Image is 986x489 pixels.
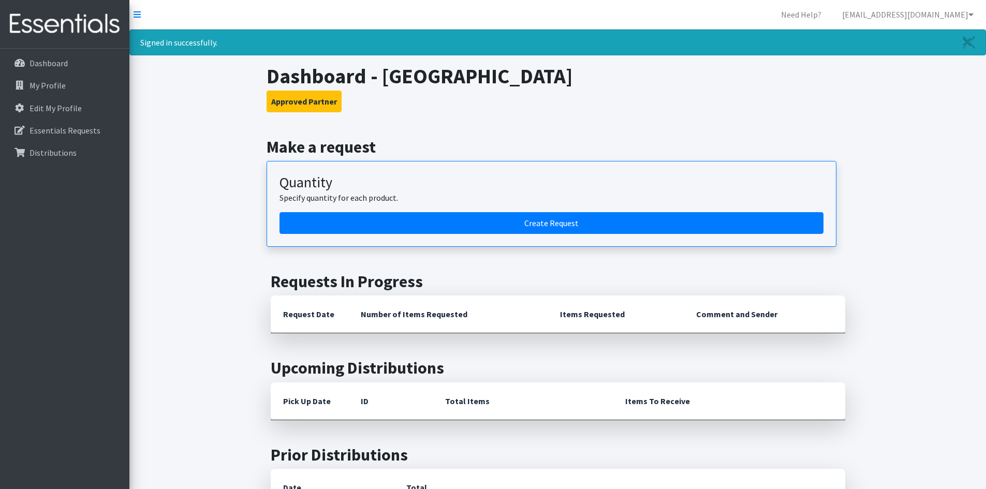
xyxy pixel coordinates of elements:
[30,58,68,68] p: Dashboard
[952,30,985,55] a: Close
[129,29,986,55] div: Signed in successfully.
[267,91,342,112] button: Approved Partner
[613,382,845,420] th: Items To Receive
[279,191,823,204] p: Specify quantity for each product.
[348,382,433,420] th: ID
[30,103,82,113] p: Edit My Profile
[267,137,849,157] h2: Make a request
[348,295,548,333] th: Number of Items Requested
[4,120,125,141] a: Essentials Requests
[4,142,125,163] a: Distributions
[4,7,125,41] img: HumanEssentials
[271,272,845,291] h2: Requests In Progress
[433,382,613,420] th: Total Items
[684,295,845,333] th: Comment and Sender
[4,75,125,96] a: My Profile
[271,295,348,333] th: Request Date
[279,174,823,191] h3: Quantity
[30,80,66,91] p: My Profile
[271,445,845,465] h2: Prior Distributions
[30,125,100,136] p: Essentials Requests
[271,358,845,378] h2: Upcoming Distributions
[4,98,125,118] a: Edit My Profile
[548,295,684,333] th: Items Requested
[834,4,982,25] a: [EMAIL_ADDRESS][DOMAIN_NAME]
[30,147,77,158] p: Distributions
[271,382,348,420] th: Pick Up Date
[279,212,823,234] a: Create a request by quantity
[267,64,849,88] h1: Dashboard - [GEOGRAPHIC_DATA]
[773,4,830,25] a: Need Help?
[4,53,125,73] a: Dashboard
